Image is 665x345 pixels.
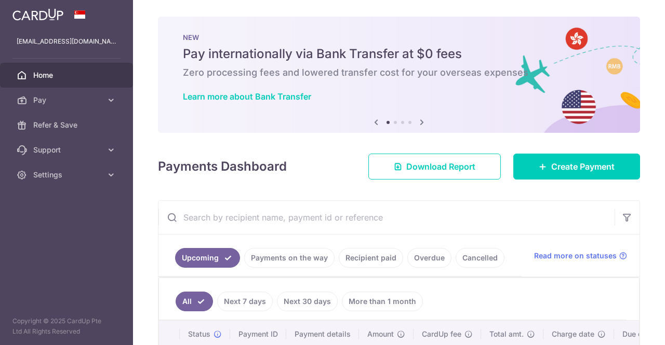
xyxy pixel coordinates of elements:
a: Read more on statuses [534,251,627,261]
h4: Payments Dashboard [158,157,287,176]
a: Create Payment [513,154,640,180]
span: Charge date [552,329,594,339]
span: Total amt. [489,329,524,339]
a: Payments on the way [244,248,335,268]
a: Recipient paid [339,248,403,268]
p: NEW [183,33,615,42]
a: Download Report [368,154,501,180]
a: Overdue [407,248,451,268]
span: Due date [622,329,654,339]
input: Search by recipient name, payment id or reference [158,201,615,234]
span: Pay [33,95,102,105]
span: Amount [367,329,394,339]
img: CardUp [12,8,63,21]
a: Upcoming [175,248,240,268]
span: Refer & Save [33,120,102,130]
span: Settings [33,170,102,180]
a: Next 30 days [277,292,338,311]
h5: Pay internationally via Bank Transfer at $0 fees [183,46,615,62]
span: Read more on statuses [534,251,617,261]
span: Home [33,70,102,80]
span: Support [33,145,102,155]
a: More than 1 month [342,292,423,311]
span: Download Report [406,160,475,173]
a: Next 7 days [217,292,273,311]
span: Create Payment [551,160,615,173]
a: All [176,292,213,311]
p: [EMAIL_ADDRESS][DOMAIN_NAME] [17,36,116,47]
span: Status [188,329,210,339]
a: Learn more about Bank Transfer [183,91,311,102]
h6: Zero processing fees and lowered transfer cost for your overseas expenses [183,66,615,79]
span: CardUp fee [422,329,461,339]
a: Cancelled [456,248,504,268]
img: Bank transfer banner [158,17,640,133]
